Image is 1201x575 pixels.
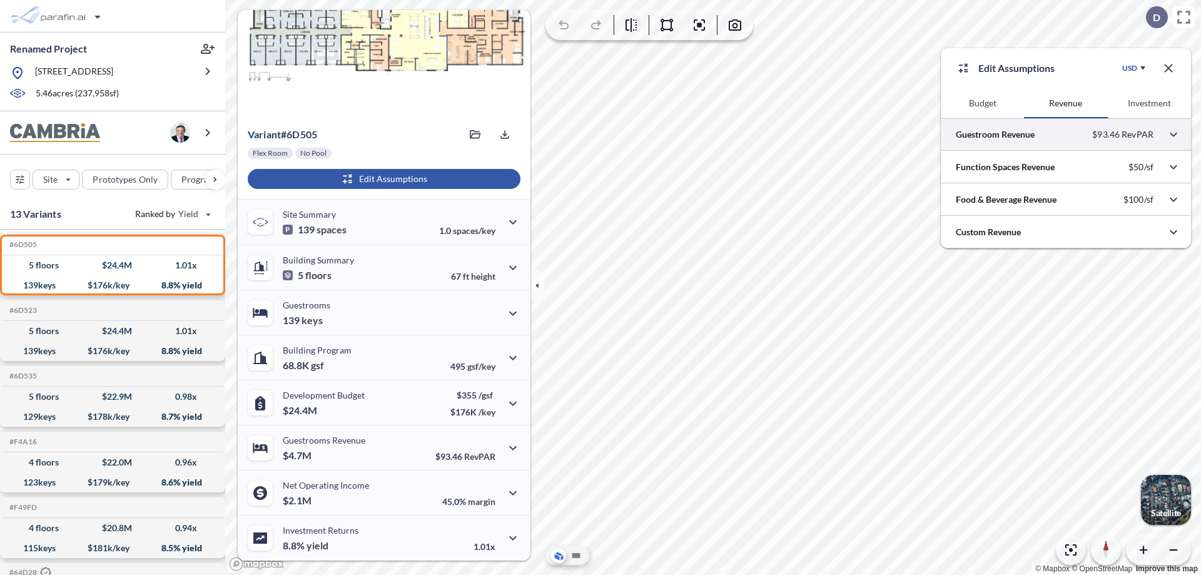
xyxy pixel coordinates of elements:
span: gsf [311,359,324,372]
p: Net Operating Income [283,480,369,491]
p: D [1153,12,1160,23]
a: Mapbox homepage [229,557,284,571]
p: Renamed Project [10,42,87,56]
a: Improve this map [1136,564,1198,573]
h5: Click to copy the code [7,437,37,446]
a: OpenStreetMap [1072,564,1132,573]
img: BrandImage [10,123,100,143]
p: Program [181,173,216,186]
p: $50/sf [1128,161,1153,173]
button: Program [171,170,238,190]
p: $24.4M [283,404,319,417]
p: Edit Assumptions [978,61,1055,76]
button: Revenue [1024,88,1107,118]
p: $100/sf [1123,194,1153,205]
p: $4.7M [283,449,313,462]
span: Yield [178,208,199,220]
p: Development Budget [283,390,365,400]
span: Variant [248,128,281,140]
p: 45.0% [442,496,495,507]
span: margin [468,496,495,507]
button: Switcher ImageSatellite [1141,475,1191,525]
p: Building Summary [283,255,354,265]
span: /gsf [479,390,493,400]
img: Switcher Image [1141,475,1191,525]
p: No Pool [300,148,327,158]
p: 13 Variants [10,206,61,221]
p: $2.1M [283,494,313,507]
a: Mapbox [1035,564,1070,573]
p: Guestrooms [283,300,330,310]
p: 68.8K [283,359,324,372]
span: /key [479,407,495,417]
p: Investment Returns [283,525,358,536]
span: spaces/key [453,225,495,236]
button: Prototypes Only [82,170,168,190]
span: gsf/key [467,361,495,372]
div: USD [1122,63,1137,73]
p: Custom Revenue [956,226,1021,238]
button: Ranked by Yield [125,204,219,224]
button: Edit Assumptions [248,169,520,189]
p: Satellite [1151,508,1181,518]
p: 8.8% [283,539,328,552]
button: Budget [941,88,1024,118]
p: Guestrooms Revenue [283,435,365,445]
h5: Click to copy the code [7,240,37,249]
span: height [471,271,495,282]
span: ft [463,271,469,282]
p: Prototypes Only [93,173,158,186]
h5: Click to copy the code [7,306,37,315]
h5: Click to copy the code [7,503,37,512]
p: 495 [450,361,495,372]
p: 67 [451,271,495,282]
button: Site [33,170,79,190]
p: # 6d505 [248,128,317,141]
p: Food & Beverage Revenue [956,193,1057,206]
p: $93.46 [435,451,495,462]
p: $176K [450,407,495,417]
button: Site Plan [569,548,584,563]
span: spaces [317,223,347,236]
p: 139 [283,223,347,236]
p: 1.0 [439,225,495,236]
span: keys [302,314,323,327]
button: Aerial View [551,548,566,563]
h5: Click to copy the code [7,372,37,380]
p: Building Program [283,345,352,355]
p: 139 [283,314,323,327]
p: 5 [283,269,332,282]
span: floors [305,269,332,282]
p: $355 [450,390,495,400]
span: yield [307,539,328,552]
p: 1.01x [474,541,495,552]
p: Site [43,173,58,186]
p: 5.46 acres ( 237,958 sf) [36,87,119,101]
p: Site Summary [283,209,336,220]
p: [STREET_ADDRESS] [35,65,113,81]
p: Function Spaces Revenue [956,161,1055,173]
span: RevPAR [464,451,495,462]
p: Flex Room [253,148,288,158]
img: user logo [170,123,190,143]
button: Investment [1108,88,1191,118]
